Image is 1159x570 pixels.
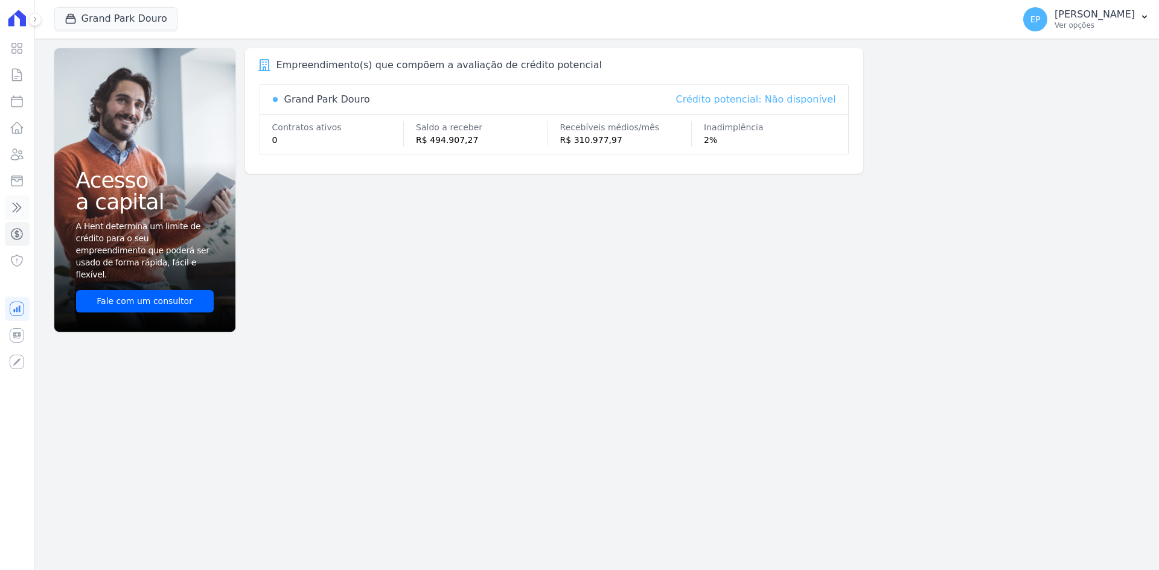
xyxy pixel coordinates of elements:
div: Empreendimento(s) que compõem a avaliação de crédito potencial [276,58,602,72]
span: a capital [76,191,214,213]
a: Fale com um consultor [76,290,214,312]
div: 2% [704,134,836,147]
div: 0 [272,134,404,147]
div: Contratos ativos [272,121,404,134]
div: R$ 494.907,27 [416,134,548,147]
button: EP [PERSON_NAME] Ver opções [1014,2,1159,36]
div: R$ 310.977,97 [560,134,692,147]
div: Recebíveis médios/mês [560,121,692,134]
button: Grand Park Douro [54,7,177,30]
p: Ver opções [1055,21,1135,30]
div: Crédito potencial: Não disponível [676,92,836,107]
span: A Hent determina um limite de crédito para o seu empreendimento que poderá ser usado de forma ráp... [76,220,211,280]
div: Saldo a receber [416,121,548,134]
span: Acesso [76,169,214,191]
div: Inadimplência [704,121,836,134]
span: EP [1030,15,1040,24]
p: [PERSON_NAME] [1055,8,1135,21]
div: Grand Park Douro [284,92,370,107]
